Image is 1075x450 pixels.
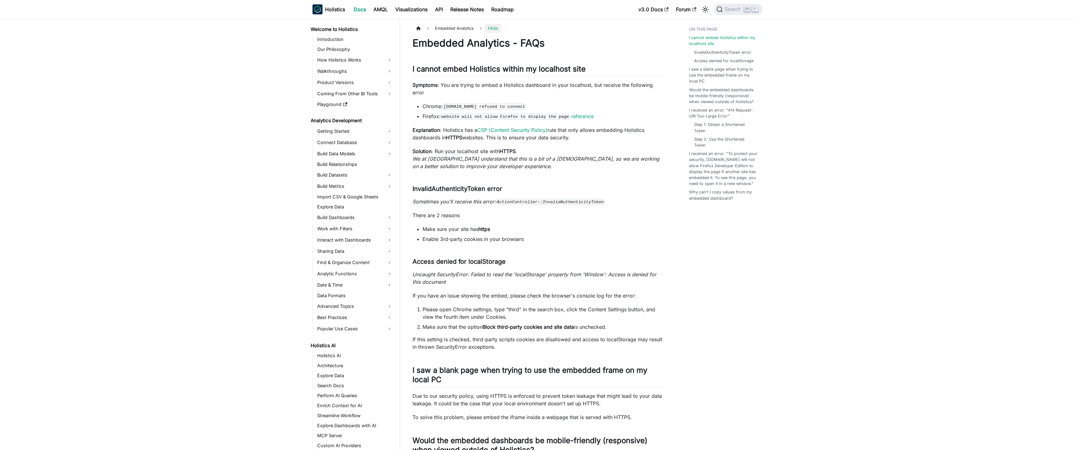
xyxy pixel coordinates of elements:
[309,116,394,125] a: Analytics Development
[496,199,605,205] code: ActionController::InvalidAuthenticityToken
[499,148,516,154] strong: HTTPS
[412,258,664,266] h3: Access denied for localStorage
[315,371,394,380] a: Explore Data
[312,4,322,14] img: Holistics
[672,4,700,14] a: Forum
[752,6,758,12] kbd: K
[412,126,664,141] p: : Holistics has a rule that only allows embedding Holistics dashboards in websites. This is to en...
[485,24,501,33] span: FAQs
[315,401,394,410] a: Enrich Context for AI
[422,306,664,321] li: Please open Chrome settings, type "third" in the search box, click the Content Settings button, a...
[306,19,400,450] nav: Docs sidebar
[309,25,394,34] a: Welcome to Holistics
[315,160,394,169] a: Build Relationships
[325,6,345,13] b: Holistics
[315,212,394,222] a: Build Dashboards
[478,226,490,232] strong: https
[412,81,664,96] p: : You are trying to embed a Holistics dashboard in your localhost, but receive the following error
[315,324,394,334] a: Popular Use Cases
[309,341,394,350] a: Holistics AI
[315,351,394,360] a: Holistics AI
[412,198,605,205] em: Sometimes you'll receive this error:
[694,49,751,55] a: InvalidAuthenticityToken error
[392,4,431,14] a: Visualizations
[315,202,394,211] a: Explore Data
[412,156,659,169] em: We at [GEOGRAPHIC_DATA] understand that this is a bit of a [DEMOGRAPHIC_DATA], so we are working ...
[312,4,345,14] a: HolisticsHolistics
[412,82,437,88] strong: Symptoms
[635,4,672,14] a: v3.0 Docs
[412,292,664,299] p: If you have an issue showing the embed, please check the browser's console log for the error:
[412,413,664,421] p: To solve this problem, please embed the iframe inside a webpage that is served with HTTPS.
[447,4,487,14] a: Release Notes
[689,66,759,84] a: I saw a blank page when trying to use the embedded frame on my local PC
[315,100,394,109] a: Playground
[315,301,394,311] a: Advanced Topics
[422,323,664,331] li: Make sure that the option is unchecked.
[315,235,394,245] a: Interact with Dashboards
[422,112,664,120] li: Firefox:
[431,4,447,14] a: API
[315,66,394,76] a: Walkthroughs
[315,269,394,279] a: Analytic Functions
[315,291,394,300] a: Data Formats
[315,170,394,180] a: Build Datasets
[315,381,394,390] a: Search Docs
[694,122,756,133] a: Step 1: Obtain a Shortened Token
[315,192,394,201] a: Import CSV & Google Sheets
[315,280,394,290] a: Date & Time
[412,24,664,33] nav: Breadcrumbs
[412,271,656,285] em: Uncaught SecurityError: Failed to read the 'localStorage' property from 'Window': Access is denie...
[714,4,762,15] button: Search (Ctrl+K)
[315,126,394,136] a: Getting Started
[412,64,664,76] h2: I cannot embed Holistics within my localhost site
[571,113,594,119] a: reference
[315,391,394,400] a: Perform AI Queries
[694,58,753,64] a: Access denied for localStorage
[315,55,394,65] a: How Holistics Works
[689,87,759,105] a: Would the embedded dashboards be mobile-friendly (responsive) when viewed outside of Holistics?
[432,24,477,33] span: Embedded Analytics
[422,225,664,233] li: Make sure your site has
[694,136,756,148] a: Step 2: Use the Shortened Token
[315,257,394,267] a: Find & Organize Content
[412,147,664,170] p: : Run your localhost site with .
[370,4,392,14] a: AMQL
[315,224,394,234] a: Work with Filters
[412,392,664,407] p: Due to our security policy, using HTTPS is enforced to prevent token leakage that might lead to y...
[412,212,664,219] p: There are 2 reasons
[412,37,664,49] h1: Embedded Analytics - FAQs
[315,149,394,159] a: Build Data Models
[412,127,440,133] strong: Explanation
[315,441,394,450] a: Custom AI Providers
[689,189,759,201] a: Why can't I copy values from my embedded dashboard?
[700,4,710,14] button: Switch between dark and light mode (currently light mode)
[315,137,394,147] a: Connect Database
[689,151,759,187] a: I received an error: "To protect your security, [DOMAIN_NAME] will not allow Firefox Developer Ed...
[315,35,394,44] a: Introduction
[315,421,394,430] a: Explore Dashboards with AI
[446,134,462,141] strong: HTTPS
[315,431,394,440] a: MCP Server
[315,411,394,420] a: Streamline Workflow
[315,246,394,256] a: Sharing Data
[350,4,370,14] a: Docs
[412,24,424,33] a: Home page
[412,336,664,351] p: If this setting is checked, third-party scripts cookies are disallowed and access to localStorage...
[315,312,394,322] a: Best Practices
[689,107,759,119] a: I received an error: “414 Request-URI Too-Large Error”
[412,185,664,193] h3: InvalidAuthenticityToken error
[723,7,744,12] span: Search
[443,103,526,110] code: [DOMAIN_NAME] refused to connect
[422,235,664,243] li: Enable 3rd-party cookies in your browsers
[422,102,664,110] li: Chrome:
[441,113,570,120] code: website will not allow Firefox to display the page
[689,35,759,47] a: I cannot embed Holistics within my localhost site
[315,181,394,191] a: Build Metrics
[477,127,547,133] a: CSP (Content Security Policy)
[412,148,432,154] strong: Solution
[412,366,664,387] h2: I saw a blank page when trying to use the embedded frame on my local PC
[315,89,394,99] a: Coming From Other BI Tools
[487,4,517,14] a: Roadmap
[315,77,394,87] a: Product Versions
